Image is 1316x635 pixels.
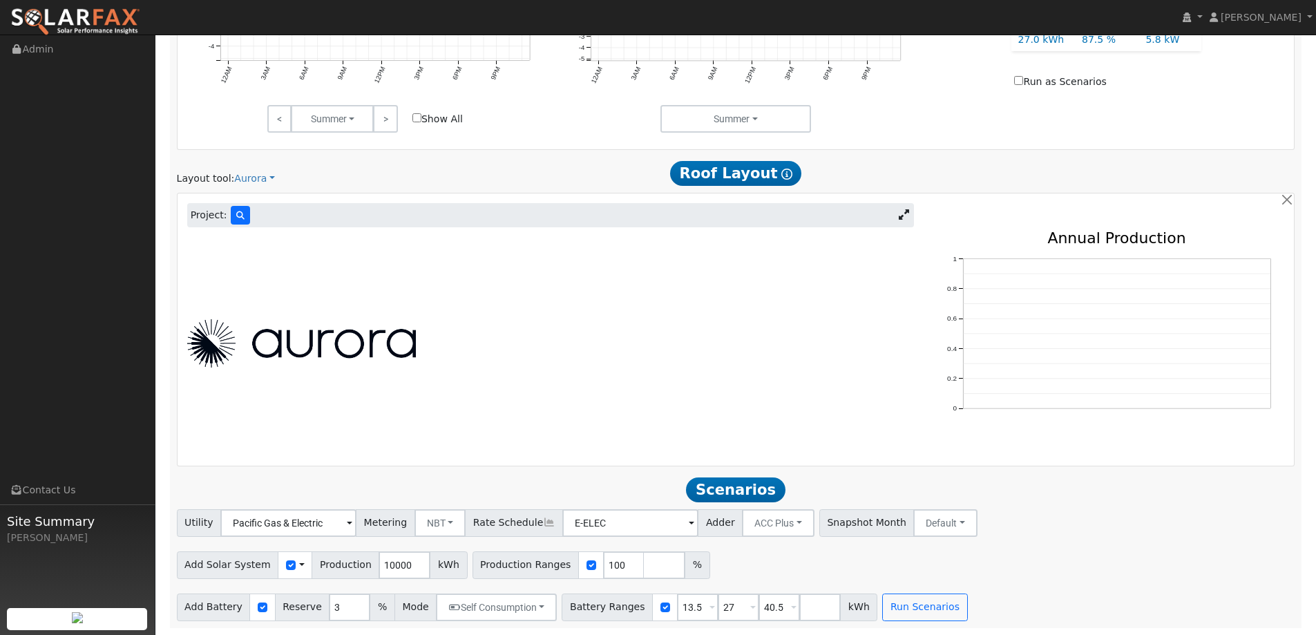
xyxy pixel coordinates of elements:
[706,65,718,81] text: 9AM
[10,8,140,37] img: SolarFax
[187,319,416,368] img: Aurora Logo
[72,612,83,623] img: retrieve
[1047,229,1185,247] text: Annual Production
[894,205,914,226] a: Expand Aurora window
[177,594,251,621] span: Add Battery
[234,171,275,186] a: Aurora
[373,105,397,133] a: >
[698,509,743,537] span: Adder
[451,65,464,81] text: 6PM
[882,594,967,621] button: Run Scenarios
[742,509,814,537] button: ACC Plus
[743,65,758,84] text: 12PM
[191,208,227,222] span: Project:
[1138,32,1202,47] div: 5.8 kW
[412,65,425,81] text: 3PM
[7,512,148,531] span: Site Summary
[412,112,463,126] label: Show All
[590,65,604,84] text: 12AM
[840,594,877,621] span: kWh
[1011,32,1074,47] div: 27.0 kWh
[372,65,387,84] text: 12PM
[489,65,502,81] text: 9PM
[670,161,802,186] span: Roof Layout
[275,594,330,621] span: Reserve
[177,173,235,184] span: Layout tool:
[394,594,437,621] span: Mode
[259,65,271,81] text: 3AM
[336,65,348,81] text: 9AM
[312,551,379,579] span: Production
[291,105,374,133] button: Summer
[860,65,872,81] text: 9PM
[1221,12,1301,23] span: [PERSON_NAME]
[1014,76,1023,85] input: Run as Scenarios
[1074,32,1138,47] div: 87.5 %
[686,477,785,502] span: Scenarios
[953,405,957,413] text: 0
[219,65,233,84] text: 12AM
[430,551,467,579] span: kWh
[668,65,680,81] text: 6AM
[465,509,563,537] span: Rate Schedule
[947,375,957,383] text: 0.2
[660,105,812,133] button: Summer
[473,551,579,579] span: Production Ranges
[414,509,466,537] button: NBT
[436,594,557,621] button: Self Consumption
[297,65,309,81] text: 6AM
[356,509,415,537] span: Metering
[947,285,957,293] text: 0.8
[177,509,222,537] span: Utility
[947,345,957,352] text: 0.4
[685,551,709,579] span: %
[267,105,292,133] a: <
[629,65,642,81] text: 3AM
[783,65,796,81] text: 3PM
[370,594,394,621] span: %
[579,44,585,51] text: -4
[579,32,585,39] text: -3
[1014,75,1106,89] label: Run as Scenarios
[177,551,279,579] span: Add Solar System
[220,509,356,537] input: Select a Utility
[7,531,148,545] div: [PERSON_NAME]
[412,113,421,122] input: Show All
[947,315,957,323] text: 0.6
[819,509,915,537] span: Snapshot Month
[953,255,957,263] text: 1
[821,65,834,81] text: 6PM
[562,594,653,621] span: Battery Ranges
[562,509,698,537] input: Select a Rate Schedule
[579,55,585,62] text: -5
[781,169,792,180] i: Show Help
[208,42,214,50] text: -4
[913,509,978,537] button: Default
